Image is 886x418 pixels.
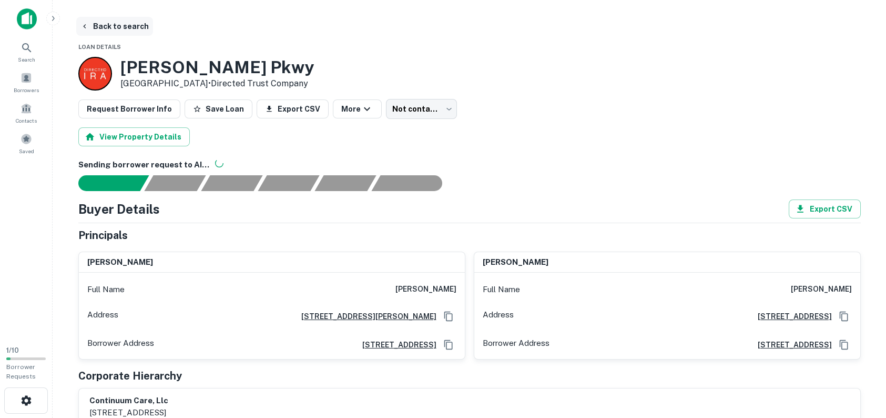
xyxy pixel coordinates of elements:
a: Borrowers [3,68,49,96]
p: [GEOGRAPHIC_DATA] • [120,77,314,90]
a: Search [3,37,49,66]
div: Sending borrower request to AI... [66,175,145,191]
span: 1 / 10 [6,346,19,354]
a: [STREET_ADDRESS] [749,311,832,322]
button: Export CSV [257,99,329,118]
div: Principals found, still searching for contact information. This may take time... [314,175,376,191]
button: Save Loan [185,99,252,118]
a: Contacts [3,98,49,127]
h6: [PERSON_NAME] [395,283,456,296]
h6: [PERSON_NAME] [87,256,153,268]
button: Copy Address [836,308,852,324]
p: Full Name [483,283,520,296]
button: Back to search [76,17,153,36]
p: Address [87,308,118,324]
span: Borrowers [14,86,39,94]
div: AI fulfillment process complete. [372,175,455,191]
span: Borrower Requests [6,363,36,380]
span: Saved [19,147,34,155]
div: Documents found, AI parsing details... [201,175,262,191]
p: Full Name [87,283,125,296]
button: Request Borrower Info [78,99,180,118]
h5: Principals [78,227,128,243]
div: Your request is received and processing... [144,175,206,191]
span: Loan Details [78,44,121,50]
span: Contacts [16,116,37,125]
button: More [333,99,382,118]
h4: Buyer Details [78,200,160,218]
button: View Property Details [78,127,190,146]
a: [STREET_ADDRESS] [354,339,436,351]
p: Address [483,308,514,324]
h6: continuum care, llc [89,395,168,407]
button: Copy Address [441,337,456,353]
a: [STREET_ADDRESS] [749,339,832,351]
h3: [PERSON_NAME] Pkwy [120,57,314,77]
iframe: Chat Widget [833,334,886,384]
a: Saved [3,129,49,157]
h6: Sending borrower request to AI... [78,159,861,171]
p: Borrower Address [483,337,549,353]
h6: [PERSON_NAME] [791,283,852,296]
img: capitalize-icon.png [17,8,37,29]
a: Directed Trust Company [211,78,308,88]
p: Borrower Address [87,337,154,353]
button: Export CSV [789,200,861,218]
span: Search [18,55,35,64]
h6: [PERSON_NAME] [483,256,548,268]
div: Not contacted [386,99,457,119]
div: Principals found, AI now looking for contact information... [258,175,319,191]
h5: Corporate Hierarchy [78,368,182,384]
a: [STREET_ADDRESS][PERSON_NAME] [293,311,436,322]
button: Copy Address [441,308,456,324]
